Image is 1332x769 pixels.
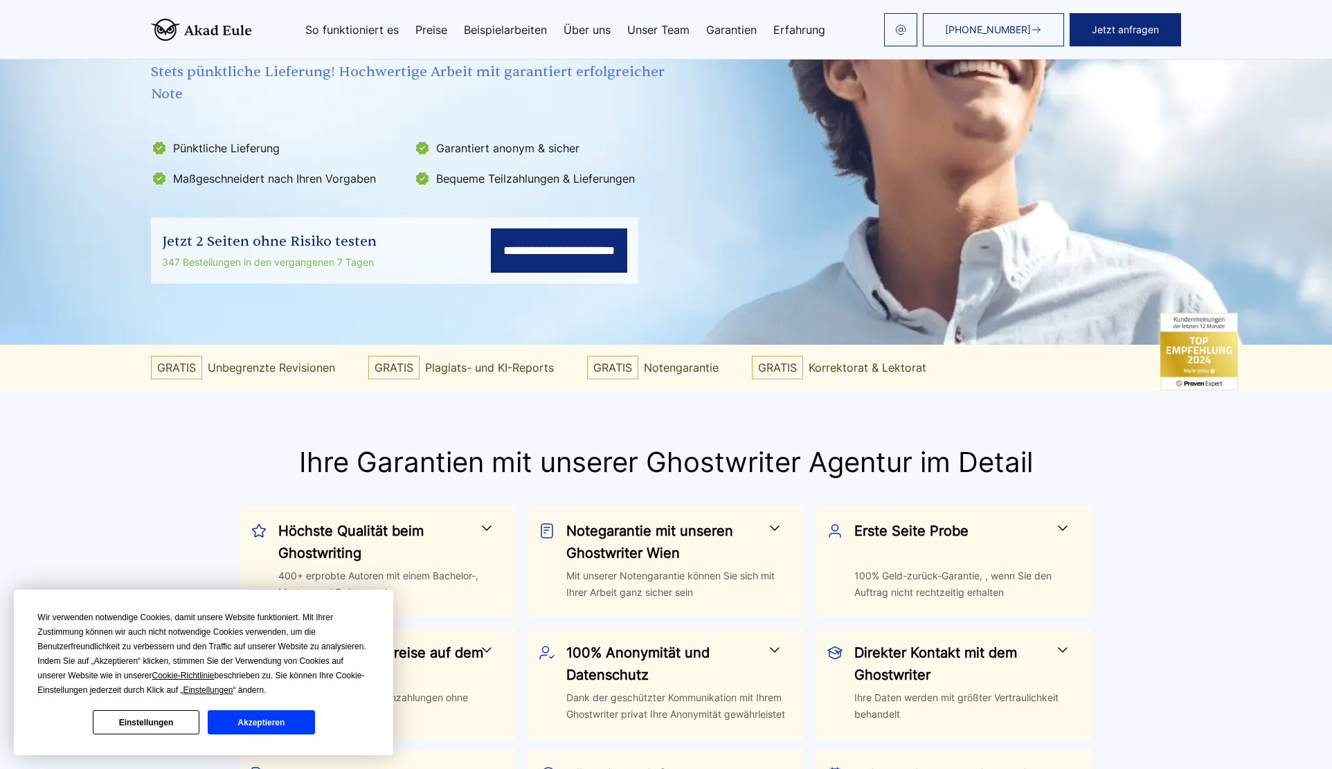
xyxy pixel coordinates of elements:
span: GRATIS [587,356,638,379]
a: Unser Team [627,24,690,35]
div: Dank der geschützter Kommunikation mit Ihrem Ghostwriter privat Ihre Anonymität gewährleistet [566,689,793,723]
button: Akzeptieren [208,710,314,734]
button: Einstellungen [93,710,199,734]
h3: Höchste Qualität beim Ghostwriting [278,520,489,564]
div: 100% Geld-zurück-Garantie, , wenn Sie den Auftrag nicht rechtzeitig erhalten [854,568,1081,601]
span: Stets pünktliche Lieferung! Hochwertige Arbeit mit garantiert erfolgreicher Note [151,61,672,105]
a: Erfahrung [773,24,825,35]
button: Jetzt anfragen [1070,13,1181,46]
span: GRATIS [368,356,420,379]
h3: Erste Seite Probe [854,520,1065,564]
span: Einstellungen [183,685,233,695]
a: So funktioniert es [305,24,399,35]
span: Korrektorat & Lektorat [809,356,926,379]
span: Plagiats- und KI-Reports [425,356,554,379]
a: [PHONE_NUMBER] [923,13,1064,46]
span: GRATIS [151,356,202,379]
h2: Ihre Garantien mit unserer Ghostwriter Agentur im Detail [151,446,1181,479]
div: Ihre Daten werden mit größter Vertraulichkeit behandelt [854,689,1081,723]
img: Notegarantie mit unseren Ghostwriter Wien [539,523,555,539]
h3: Notegarantie mit unseren Ghostwriter Wien [566,520,777,564]
img: Erste Seite Probe [827,523,843,539]
div: Cookie Consent Prompt [14,590,393,755]
img: Direkter Kontakt mit dem Ghostwriter [827,644,843,661]
span: [PHONE_NUMBER] [945,24,1031,35]
li: Pünktliche Lieferung [151,137,406,159]
h3: Die günstigsten Preise auf dem Markt [278,642,489,686]
div: Jetzt 2 Seiten ohne Risiko testen [162,230,377,253]
div: 400+ erprobte Autoren mit einem Bachelor-, Master- und Doktorgrad [278,568,505,601]
a: Beispielarbeiten [464,24,547,35]
span: Cookie-Richtlinie [152,671,215,680]
div: Wir verwenden notwendige Cookies, damit unsere Website funktioniert. Mit Ihrer Zustimmung können ... [37,610,370,698]
li: Bequeme Teilzahlungen & Lieferungen [414,168,669,190]
span: Notengarantie [644,356,719,379]
li: Garantiert anonym & sicher [414,137,669,159]
li: Maßgeschneidert nach Ihren Vorgaben [151,168,406,190]
img: Höchste Qualität beim Ghostwriting [251,523,267,539]
div: 347 Bestellungen in den vergangenen 7 Tagen [162,254,377,271]
img: logo [151,19,252,41]
h3: 100% Anonymität und Datenschutz [566,642,777,686]
img: 100% Anonymität und Datenschutz [539,644,555,661]
a: Garantien [706,24,757,35]
span: GRATIS [752,356,803,379]
a: Preise [415,24,447,35]
h3: Direkter Kontakt mit dem Ghostwriter [854,642,1065,686]
span: Unbegrenzte Revisionen [208,356,335,379]
div: Mit unserer Notengarantie können Sie sich mit Ihrer Arbeit ganz sicher sein [566,568,793,601]
a: Über uns [564,24,611,35]
img: email [895,24,906,35]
